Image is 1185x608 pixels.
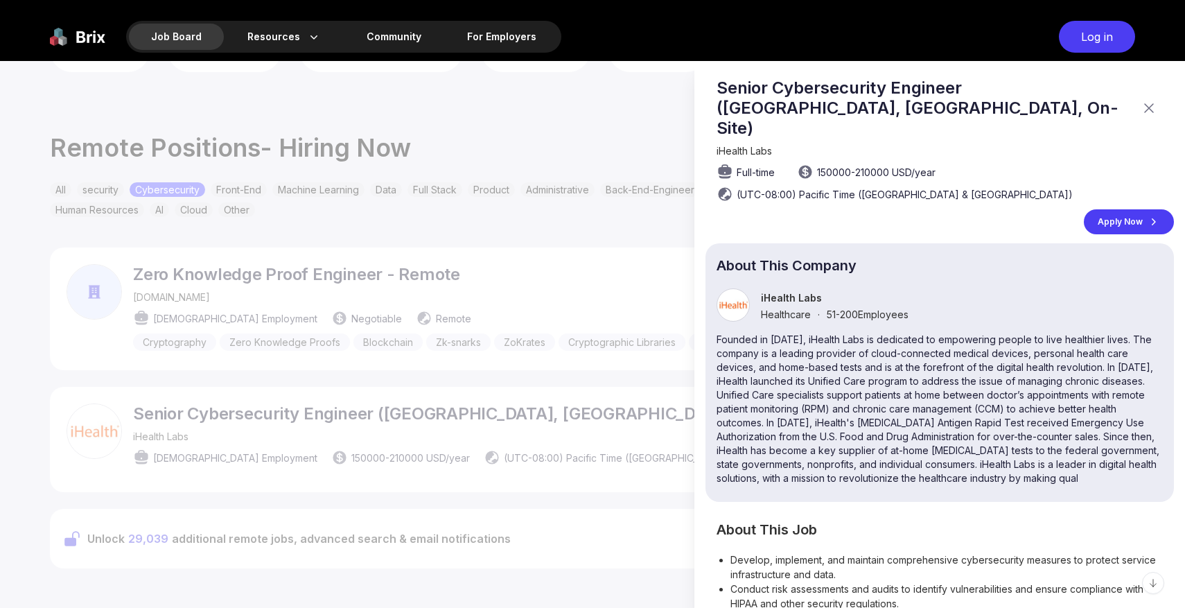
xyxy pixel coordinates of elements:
span: 150000 - 210000 USD /year [817,165,936,180]
div: Job Board [129,24,224,50]
p: Founded in [DATE], iHealth Labs is dedicated to empowering people to live healthier lives. The co... [717,333,1163,485]
span: · [818,309,820,320]
a: Log in [1052,21,1135,53]
div: Resources [225,24,343,50]
span: Full-time [737,165,775,180]
p: Senior Cybersecurity Engineer ([GEOGRAPHIC_DATA], [GEOGRAPHIC_DATA], On-Site) [717,78,1132,138]
span: (UTC-08:00) Pacific Time ([GEOGRAPHIC_DATA] & [GEOGRAPHIC_DATA]) [737,187,1073,202]
span: Healthcare [761,309,811,320]
li: Develop, implement, and maintain comprehensive cybersecurity measures to protect service infrastr... [730,553,1163,582]
a: Apply Now [1084,209,1174,234]
a: Community [344,24,444,50]
h2: About This Job [717,524,1163,536]
p: About This Company [717,260,1163,272]
span: iHealth Labs [717,145,772,157]
a: For Employers [445,24,559,50]
p: iHealth Labs [761,292,909,304]
span: 51-200 Employees [827,309,909,320]
div: Log in [1059,21,1135,53]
